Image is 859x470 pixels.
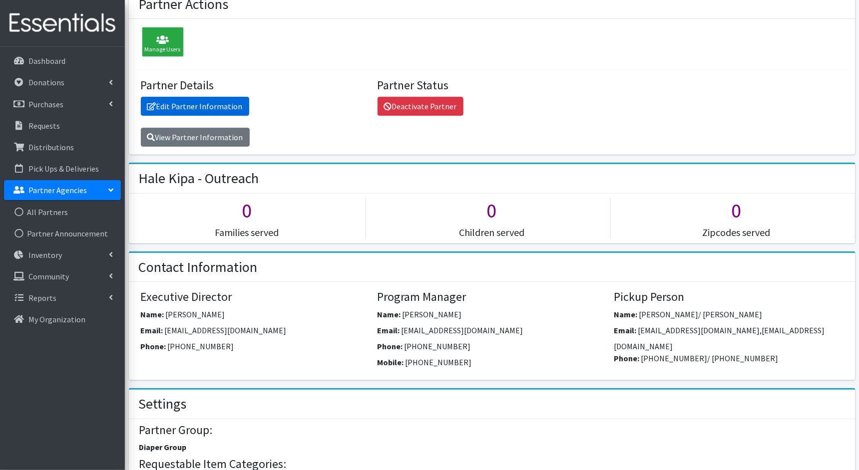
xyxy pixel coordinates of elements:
label: Email: [614,324,637,336]
p: Dashboard [28,56,65,66]
p: Requests [28,121,60,131]
label: Mobile: [378,356,404,368]
label: Name: [141,308,164,320]
p: Pick Ups & Deliveries [28,164,99,174]
label: Phone: [378,340,403,352]
label: Name: [378,308,401,320]
a: Manage Users [137,38,184,48]
span: [EMAIL_ADDRESS][DOMAIN_NAME] [402,325,523,335]
label: Diaper Group [139,441,186,453]
a: Partner Agencies [4,180,121,200]
a: View Partner Information [141,128,250,147]
p: Partner Agencies [28,185,87,195]
label: Email: [141,324,163,336]
span: [PHONE_NUMBER] [406,357,472,367]
label: Phone: [614,352,640,364]
span: [PERSON_NAME] [403,309,462,319]
span: [EMAIL_ADDRESS][DOMAIN_NAME] [165,325,287,335]
p: Purchases [28,99,63,109]
a: Requests [4,116,121,136]
a: All Partners [4,202,121,222]
h1: 0 [618,199,855,223]
p: Reports [28,293,56,303]
a: My Organization [4,309,121,329]
span: [PHONE_NUMBER] [168,341,234,351]
p: My Organization [28,314,85,324]
span: [PHONE_NUMBER]/ [PHONE_NUMBER] [641,353,779,363]
h2: Hale Kipa - Outreach [139,170,259,187]
h4: Partner Group: [139,423,845,438]
h2: Contact Information [139,259,258,276]
h4: Pickup Person [614,290,844,304]
span: [PHONE_NUMBER] [405,341,471,351]
p: Distributions [28,142,74,152]
label: Phone: [141,340,166,352]
a: Distributions [4,137,121,157]
span: [EMAIL_ADDRESS][DOMAIN_NAME],[EMAIL_ADDRESS][DOMAIN_NAME] [614,325,825,351]
label: Name: [614,308,638,320]
a: Reports [4,288,121,308]
span: [PERSON_NAME] [166,309,225,319]
h1: 0 [374,199,610,223]
a: Pick Ups & Deliveries [4,159,121,179]
a: Deactivate Partner [378,97,463,116]
a: Purchases [4,94,121,114]
h4: Program Manager [378,290,607,304]
h1: 0 [129,199,366,223]
p: Donations [28,77,64,87]
h2: Settings [139,396,187,413]
h4: Partner Status [378,78,607,93]
h5: Families served [129,227,366,238]
h4: Executive Director [141,290,370,304]
div: Manage Users [142,27,184,57]
a: Edit Partner Information [141,97,249,116]
p: Inventory [28,250,62,260]
h5: Children served [374,227,610,238]
h4: Partner Details [141,78,370,93]
a: Partner Announcement [4,224,121,243]
img: HumanEssentials [4,6,121,40]
h5: Zipcodes served [618,227,855,238]
p: Community [28,271,69,281]
a: Dashboard [4,51,121,71]
a: Community [4,266,121,286]
a: Inventory [4,245,121,265]
a: Donations [4,72,121,92]
span: [PERSON_NAME]/ [PERSON_NAME] [639,309,763,319]
label: Email: [378,324,400,336]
